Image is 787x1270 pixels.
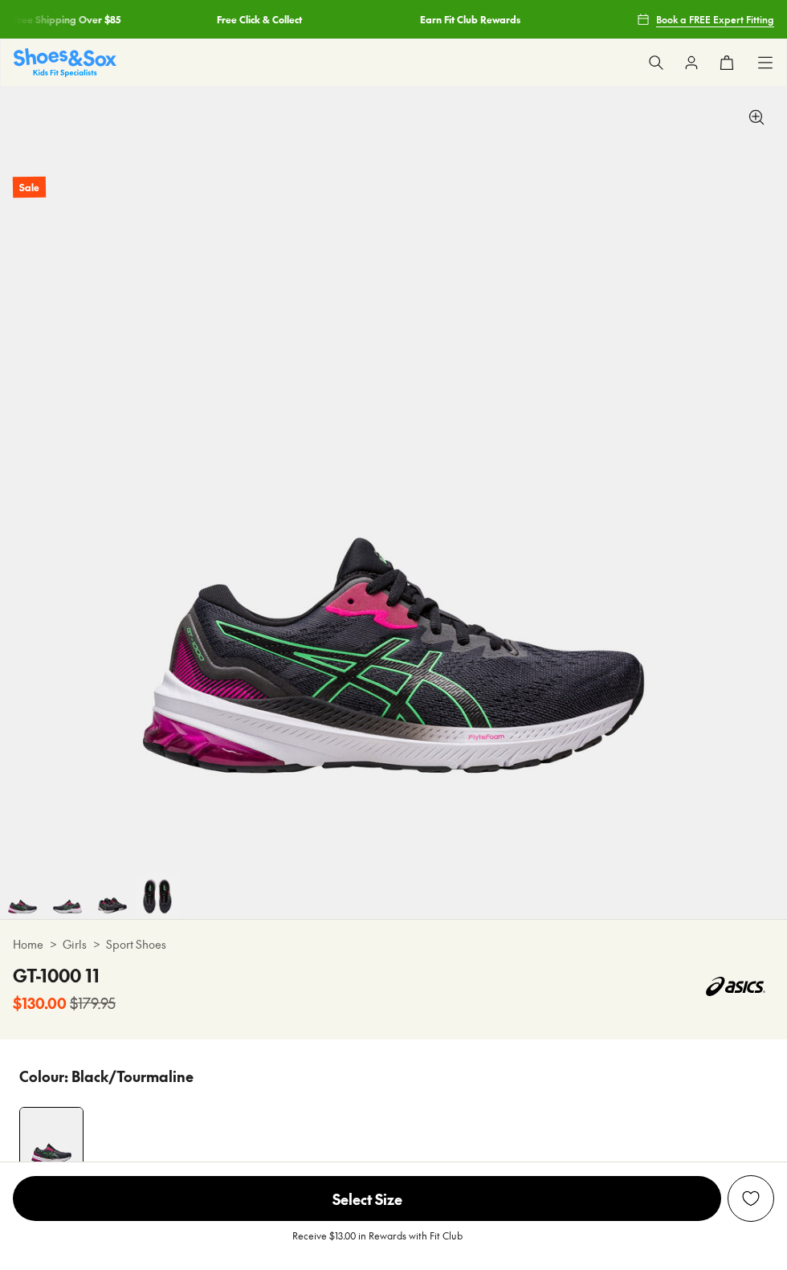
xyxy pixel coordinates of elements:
p: Receive $13.00 in Rewards with Fit Club [292,1228,463,1257]
a: Home [13,936,43,953]
img: 4-424831_1 [20,1108,83,1170]
img: 5-424832_1 [45,874,90,919]
a: Girls [63,936,87,953]
s: $179.95 [70,992,116,1014]
img: SNS_Logo_Responsive.svg [14,48,116,76]
span: Book a FREE Expert Fitting [656,12,774,27]
img: Vendor logo [697,962,774,1011]
span: Select Size [13,1176,721,1221]
b: $130.00 [13,992,67,1014]
a: Sport Shoes [106,936,166,953]
h4: GT-1000 11 [13,962,116,989]
p: Black/Tourmaline [71,1065,194,1087]
button: Select Size [13,1175,721,1222]
button: Add to Wishlist [728,1175,774,1222]
div: > > [13,936,774,953]
p: Sale [13,177,46,198]
p: Colour: [19,1065,68,1087]
a: Book a FREE Expert Fitting [637,5,774,34]
img: 6-424833_1 [90,874,135,919]
a: Shoes & Sox [14,48,116,76]
img: 7-424834_1 [135,874,180,919]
